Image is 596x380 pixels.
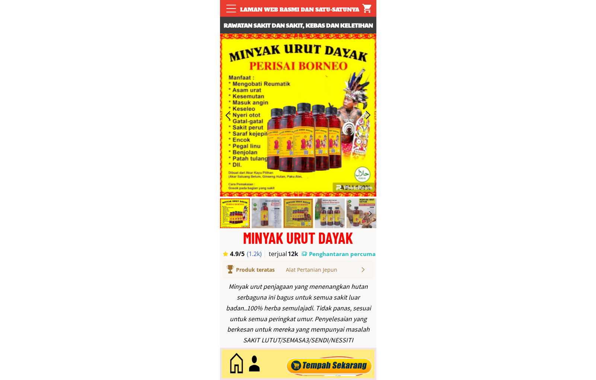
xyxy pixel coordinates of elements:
[236,266,296,274] div: Produk teratas
[269,250,294,258] h3: terjual
[224,281,373,346] div: Minyak urut penjagaan yang menenangkan hutan serbaguna ini bagus untuk semua sakit luar badan..10...
[220,20,376,30] h3: Rawatan sakit dan sakit, kebas dan keletihan
[236,6,363,14] div: Laman web rasmi dan satu-satunya
[288,250,300,258] h3: 12k
[247,250,266,258] h3: (1.2k)
[230,250,251,258] h3: 4.9/5
[286,266,360,274] div: Alat Pertanian Jepun
[220,230,376,245] div: MINYAK URUT DAYAK
[309,250,376,258] h3: Penghantaran percuma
